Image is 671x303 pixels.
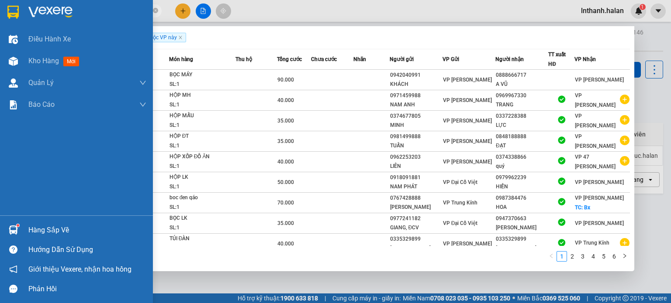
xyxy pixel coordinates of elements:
div: SL: 1 [169,121,235,130]
span: VP 47 [PERSON_NAME] [575,154,616,170]
div: BỌC LK [169,214,235,223]
span: Tổng cước [277,56,302,62]
span: 35.000 [277,118,294,124]
div: 0969967330 [496,91,548,100]
span: mới [63,57,79,66]
li: Next Page [619,251,630,262]
div: 0335329899 [496,235,548,244]
div: boc đen qáo [169,193,235,203]
div: TUẤN [390,141,442,150]
li: Previous Page [546,251,557,262]
span: VP [PERSON_NAME] [443,97,492,103]
img: logo-vxr [7,6,19,19]
li: 3 [578,251,588,262]
span: Quản Lý [28,77,54,88]
span: Kho hàng [28,57,59,65]
div: 0942040991 [390,71,442,80]
span: 35.000 [277,220,294,226]
span: plus-circle [620,115,629,125]
div: HỘP MH [169,91,235,100]
div: BỌC MÁY [169,70,235,80]
span: VP [PERSON_NAME] [575,113,616,129]
span: Thuộc VP này [140,33,186,42]
span: notification [9,265,17,273]
div: SL: 1 [169,182,235,192]
div: HIỀN [496,182,548,191]
span: Báo cáo [28,99,55,110]
span: VP Gửi [443,56,459,62]
a: 2 [567,252,577,261]
img: warehouse-icon [9,57,18,66]
span: right [622,253,627,259]
span: TT xuất HĐ [548,51,566,67]
span: Người nhận [495,56,524,62]
div: Hàng sắp về [28,224,146,237]
div: HỘP MẪU [169,111,235,121]
span: VP [PERSON_NAME] [443,118,492,124]
div: NAM ANH [390,100,442,109]
span: Chưa cước [311,56,337,62]
div: 0848188888 [496,132,548,141]
div: SL: 1 [169,100,235,110]
div: HỘP LK [169,173,235,182]
div: 0971459988 [390,91,442,100]
span: VP [PERSON_NAME] [443,159,492,165]
div: SL: 1 [169,141,235,151]
div: LỰC [496,121,548,130]
span: close-circle [153,8,158,13]
span: Nhãn [353,56,366,62]
li: 4 [588,251,598,262]
div: TÚI ĐÀN [169,234,235,244]
span: 40.000 [277,159,294,165]
div: 0337228388 [496,112,548,121]
img: warehouse-icon [9,225,18,235]
div: SL: 1 [169,203,235,212]
span: VP [PERSON_NAME] [575,220,624,226]
span: Thu hộ [235,56,252,62]
span: VP [PERSON_NAME] [575,92,616,108]
span: VP [PERSON_NAME] [575,195,624,201]
a: 4 [588,252,598,261]
span: message [9,285,17,293]
span: down [139,79,146,86]
span: left [549,253,554,259]
span: 40.000 [277,241,294,247]
div: 0888666717 [496,71,548,80]
span: VP Trung Kính [443,200,477,206]
li: 6 [609,251,619,262]
div: MINH [390,121,442,130]
div: Hướng dẫn sử dụng [28,243,146,256]
div: LIÊN [390,162,442,171]
a: 3 [578,252,588,261]
span: VP Trung Kính [575,240,609,246]
span: 35.000 [277,138,294,144]
span: TC: Bx [575,204,590,211]
span: plus-circle [620,95,629,104]
div: ĐẠT [496,141,548,150]
span: VP [PERSON_NAME] [443,138,492,144]
img: solution-icon [9,100,18,109]
div: 0962253203 [390,153,442,162]
span: VP [PERSON_NAME] [575,133,616,149]
span: Giới thiệu Vexere, nhận hoa hồng [28,264,131,275]
img: warehouse-icon [9,78,18,88]
div: SL: 1 [169,162,235,171]
span: VP Đại Cồ Việt [443,179,478,185]
div: 0981499888 [390,132,442,141]
div: 0767428888 [390,194,442,203]
div: 0947370663 [496,214,548,223]
div: 0374677805 [390,112,442,121]
span: VP Nhận [574,56,596,62]
div: 0979962239 [496,173,548,182]
span: 50.000 [277,179,294,185]
div: NAM PHÁT [390,182,442,191]
div: [PERSON_NAME] [390,203,442,212]
sup: 1 [17,224,19,227]
div: Phản hồi [28,283,146,296]
div: SL: 1 [169,80,235,89]
span: VP [PERSON_NAME] [575,77,624,83]
span: 70.000 [277,200,294,206]
div: HỘP XỐP ĐỒ ĂN [169,152,235,162]
div: 0987384476 [496,194,548,203]
span: close [178,35,183,40]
